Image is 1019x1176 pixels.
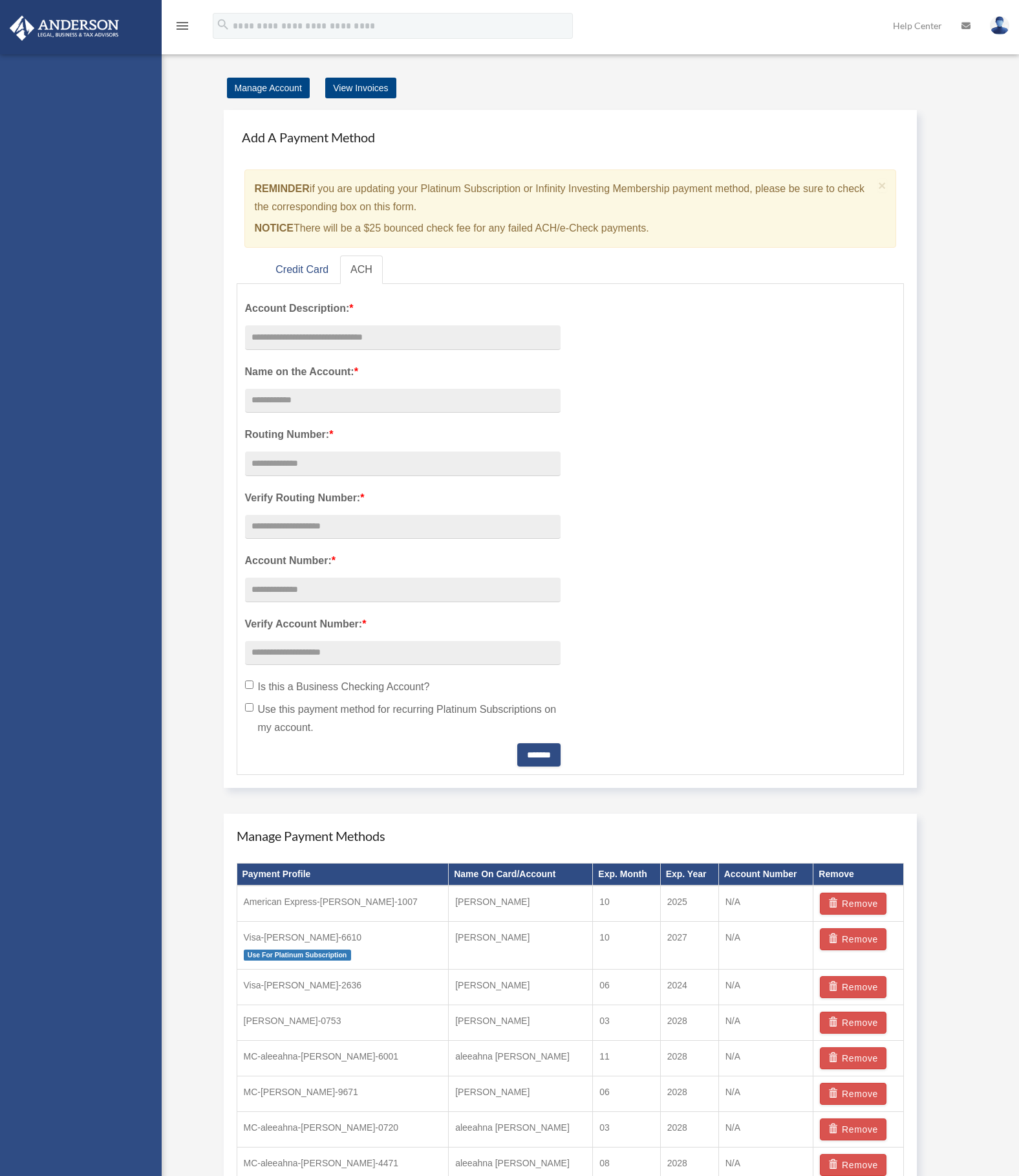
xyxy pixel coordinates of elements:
[449,1005,593,1040] td: [PERSON_NAME]
[237,886,449,922] td: American Express-[PERSON_NAME]-1007
[449,1076,593,1111] td: [PERSON_NAME]
[245,426,561,444] label: Routing Number:
[255,223,294,234] strong: NOTICE
[593,1040,660,1076] td: 11
[245,681,253,689] input: Is this a Business Checking Account?
[175,23,190,34] a: menu
[593,922,660,970] td: 10
[593,1111,660,1147] td: 03
[265,256,339,285] a: Credit Card
[227,78,310,98] a: Manage Account
[718,922,813,970] td: N/A
[593,1005,660,1040] td: 03
[660,1076,718,1111] td: 2028
[718,1076,813,1111] td: N/A
[660,864,718,886] th: Exp. Year
[878,178,886,193] span: ×
[718,1005,813,1040] td: N/A
[449,1111,593,1147] td: aleeahna [PERSON_NAME]
[245,363,561,381] label: Name on the Account:
[593,886,660,922] td: 10
[660,1040,718,1076] td: 2028
[820,893,886,915] button: Remove
[820,976,886,998] button: Remove
[237,864,449,886] th: Payment Profile
[820,1118,886,1140] button: Remove
[245,299,561,318] label: Account Description:
[593,1076,660,1111] td: 06
[660,1111,718,1147] td: 2028
[6,16,123,41] img: Anderson Advisors Platinum Portal
[660,969,718,1005] td: 2024
[718,1040,813,1076] td: N/A
[245,703,253,712] input: Use this payment method for recurring Platinum Subscriptions on my account.
[325,78,396,98] a: View Invoices
[878,179,886,192] button: Close
[718,864,813,886] th: Account Number
[718,1111,813,1147] td: N/A
[245,489,561,507] label: Verify Routing Number:
[820,1047,886,1069] button: Remove
[340,256,383,285] a: ACH
[237,1111,449,1147] td: MC-aleeahna-[PERSON_NAME]-0720
[237,827,905,845] h4: Manage Payment Methods
[244,950,351,961] span: Use For Platinum Subscription
[449,886,593,922] td: [PERSON_NAME]
[245,678,561,696] label: Is this a Business Checking Account?
[449,969,593,1005] td: [PERSON_NAME]
[237,969,449,1005] td: Visa-[PERSON_NAME]-2636
[660,1005,718,1040] td: 2028
[244,169,897,248] div: if you are updating your Platinum Subscription or Infinity Investing Membership payment method, p...
[449,864,593,886] th: Name On Card/Account
[175,18,190,34] i: menu
[237,922,449,970] td: Visa-[PERSON_NAME]-6610
[593,864,660,886] th: Exp. Month
[449,922,593,970] td: [PERSON_NAME]
[718,969,813,1005] td: N/A
[820,1083,886,1105] button: Remove
[449,1040,593,1076] td: aleeahna [PERSON_NAME]
[237,123,905,151] h4: Add A Payment Method
[245,552,561,570] label: Account Number:
[820,1154,886,1176] button: Remove
[820,1012,886,1034] button: Remove
[718,886,813,922] td: N/A
[237,1005,449,1040] td: [PERSON_NAME]-0753
[237,1040,449,1076] td: MC-aleeahna-[PERSON_NAME]-6001
[245,615,561,633] label: Verify Account Number:
[813,864,904,886] th: Remove
[593,969,660,1005] td: 06
[990,16,1009,35] img: User Pic
[255,219,874,237] p: There will be a $25 bounced check fee for any failed ACH/e-Check payments.
[820,928,886,950] button: Remove
[660,886,718,922] td: 2025
[255,183,310,194] strong: REMINDER
[216,17,230,32] i: search
[660,922,718,970] td: 2027
[245,701,561,737] label: Use this payment method for recurring Platinum Subscriptions on my account.
[237,1076,449,1111] td: MC-[PERSON_NAME]-9671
